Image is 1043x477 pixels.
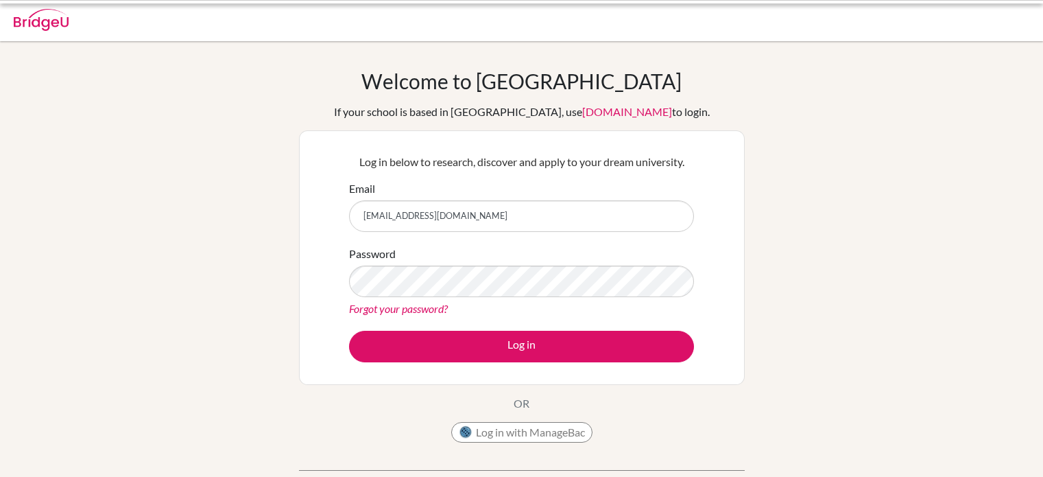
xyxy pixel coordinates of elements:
[514,395,529,412] p: OR
[361,69,682,93] h1: Welcome to [GEOGRAPHIC_DATA]
[349,154,694,170] p: Log in below to research, discover and apply to your dream university.
[334,104,710,120] div: If your school is based in [GEOGRAPHIC_DATA], use to login.
[582,105,672,118] a: [DOMAIN_NAME]
[349,181,375,197] label: Email
[349,331,694,362] button: Log in
[349,246,396,262] label: Password
[14,9,69,31] img: Bridge-U
[349,302,448,315] a: Forgot your password?
[451,422,592,443] button: Log in with ManageBac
